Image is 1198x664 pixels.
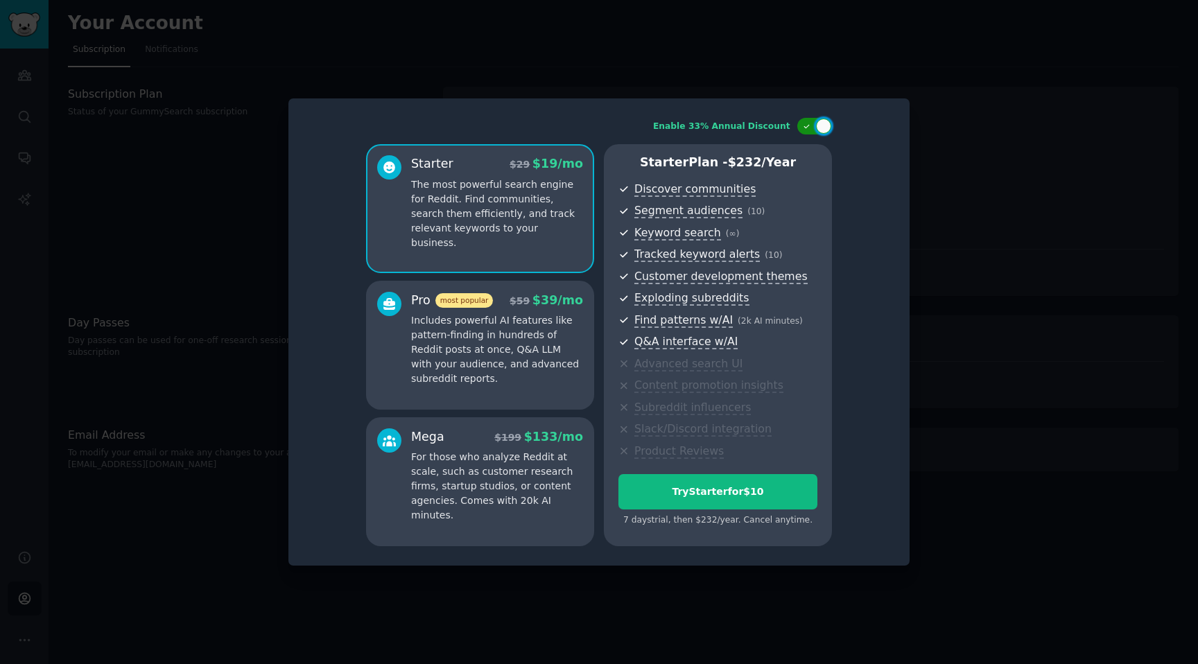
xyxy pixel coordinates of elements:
[411,450,583,523] p: For those who analyze Reddit at scale, such as customer research firms, startup studios, or conte...
[634,357,743,372] span: Advanced search UI
[738,316,803,326] span: ( 2k AI minutes )
[634,204,743,218] span: Segment audiences
[411,177,583,250] p: The most powerful search engine for Reddit. Find communities, search them efficiently, and track ...
[411,292,493,309] div: Pro
[726,229,740,238] span: ( ∞ )
[747,207,765,216] span: ( 10 )
[634,378,783,393] span: Content promotion insights
[435,293,494,308] span: most popular
[634,422,772,437] span: Slack/Discord integration
[411,155,453,173] div: Starter
[510,295,530,306] span: $ 59
[619,484,817,499] div: Try Starter for $10
[411,313,583,386] p: Includes powerful AI features like pattern-finding in hundreds of Reddit posts at once, Q&A LLM w...
[618,474,817,509] button: TryStarterfor$10
[634,313,733,328] span: Find patterns w/AI
[634,291,749,306] span: Exploding subreddits
[634,401,751,415] span: Subreddit influencers
[494,432,521,443] span: $ 199
[634,226,721,241] span: Keyword search
[618,154,817,171] p: Starter Plan -
[524,430,583,444] span: $ 133 /mo
[765,250,782,260] span: ( 10 )
[411,428,444,446] div: Mega
[634,444,724,459] span: Product Reviews
[618,514,817,527] div: 7 days trial, then $ 232 /year . Cancel anytime.
[532,157,583,171] span: $ 19 /mo
[653,121,790,133] div: Enable 33% Annual Discount
[634,182,756,197] span: Discover communities
[634,247,760,262] span: Tracked keyword alerts
[510,159,530,170] span: $ 29
[532,293,583,307] span: $ 39 /mo
[634,335,738,349] span: Q&A interface w/AI
[634,270,808,284] span: Customer development themes
[728,155,796,169] span: $ 232 /year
